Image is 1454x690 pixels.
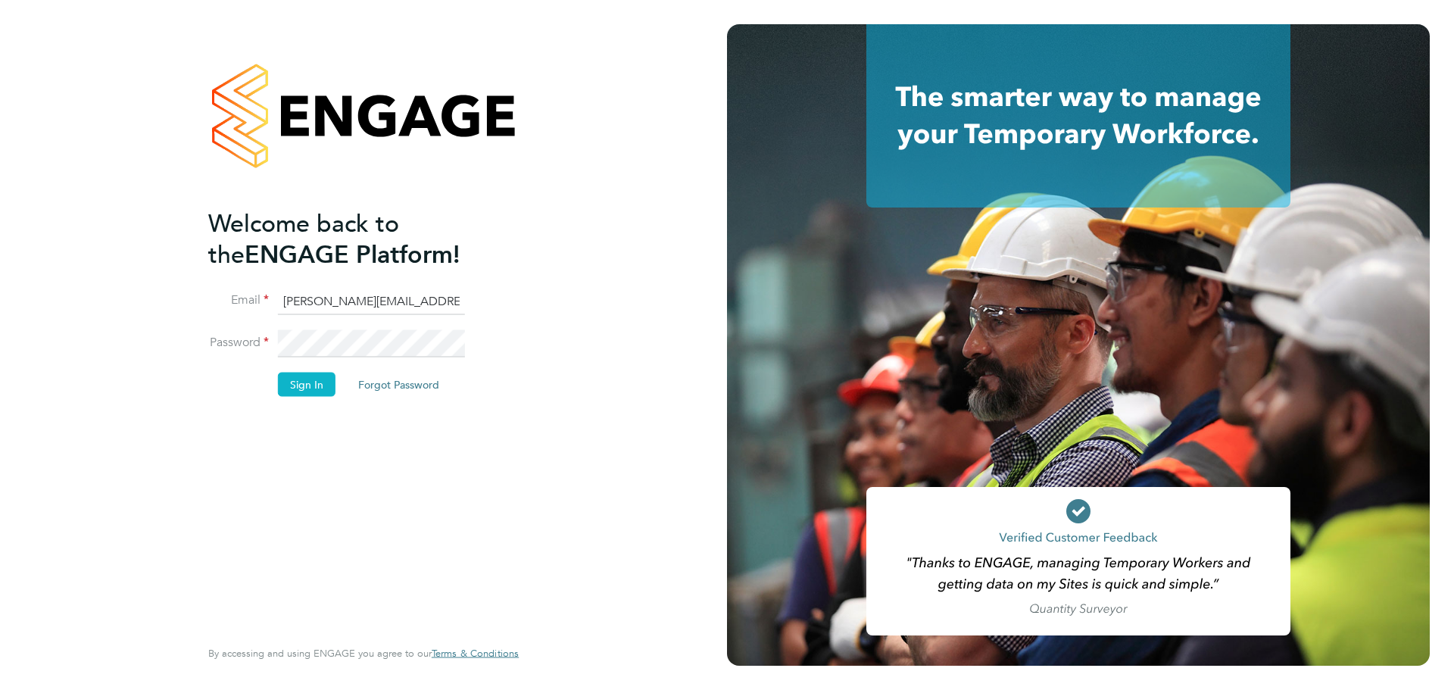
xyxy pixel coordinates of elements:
span: Terms & Conditions [432,647,519,660]
a: Terms & Conditions [432,648,519,660]
button: Sign In [278,373,335,397]
label: Email [208,292,269,308]
span: Welcome back to the [208,208,399,269]
input: Enter your work email... [278,288,465,315]
h2: ENGAGE Platform! [208,208,504,270]
button: Forgot Password [346,373,451,397]
span: By accessing and using ENGAGE you agree to our [208,647,519,660]
label: Password [208,335,269,351]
